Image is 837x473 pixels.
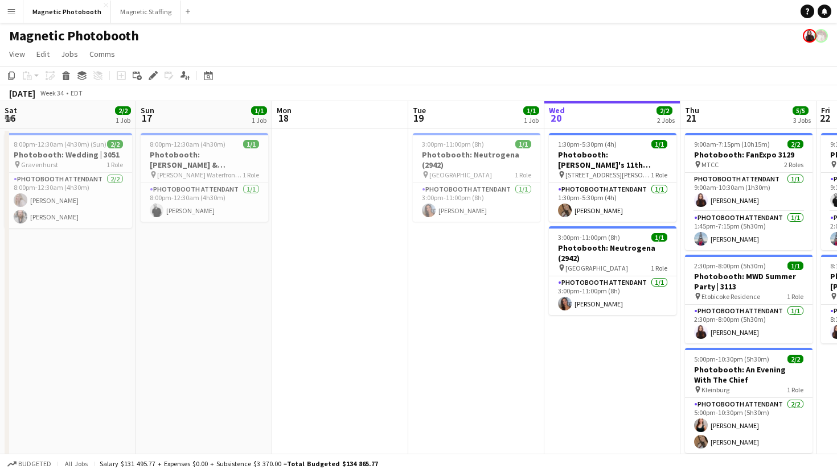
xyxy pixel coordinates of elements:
[36,49,50,59] span: Edit
[243,171,259,179] span: 1 Role
[685,364,813,385] h3: Photobooth: An Evening With The Chief
[549,150,676,170] h3: Photobooth: [PERSON_NAME]'s 11th Birthday (3104)
[5,173,132,228] app-card-role: Photobooth Attendant2/28:00pm-12:30am (4h30m)[PERSON_NAME][PERSON_NAME]
[685,150,813,160] h3: Photobooth: FanExpo 3129
[701,292,760,301] span: Etobicoke Residence
[9,49,25,59] span: View
[787,385,803,394] span: 1 Role
[63,459,90,468] span: All jobs
[32,47,54,61] a: Edit
[685,173,813,211] app-card-role: Photobooth Attendant1/19:00am-10:30am (1h30m)[PERSON_NAME]
[287,459,378,468] span: Total Budgeted $134 865.77
[787,262,803,270] span: 1/1
[701,160,719,169] span: MTCC
[793,106,809,115] span: 5/5
[157,171,243,179] span: [PERSON_NAME] Waterfront Estate
[150,140,243,148] span: 8:00pm-12:30am (4h30m) (Mon)
[657,106,672,115] span: 2/2
[685,271,813,292] h3: Photobooth: MWD Summer Party | 3113
[701,385,729,394] span: Kleinburg
[116,116,130,125] div: 1 Job
[549,133,676,222] app-job-card: 1:30pm-5:30pm (4h)1/1Photobooth: [PERSON_NAME]'s 11th Birthday (3104) [STREET_ADDRESS][PERSON_NAM...
[558,233,620,242] span: 3:00pm-11:00pm (8h)
[694,355,769,363] span: 5:00pm-10:30pm (5h30m)
[558,140,617,148] span: 1:30pm-5:30pm (4h)
[685,348,813,453] app-job-card: 5:00pm-10:30pm (5h30m)2/2Photobooth: An Evening With The Chief Kleinburg1 RolePhotobooth Attendan...
[565,171,651,179] span: [STREET_ADDRESS][PERSON_NAME]
[413,183,540,222] app-card-role: Photobooth Attendant1/13:00pm-11:00pm (8h)[PERSON_NAME]
[141,183,268,222] app-card-role: Photobooth Attendant1/18:00pm-12:30am (4h30m)[PERSON_NAME]
[657,116,675,125] div: 2 Jobs
[14,140,106,148] span: 8:00pm-12:30am (4h30m) (Sun)
[549,183,676,222] app-card-role: Photobooth Attendant1/11:30pm-5:30pm (4h)[PERSON_NAME]
[141,150,268,170] h3: Photobooth: [PERSON_NAME] & [PERSON_NAME] (2891)
[141,105,154,115] span: Sun
[85,47,120,61] a: Comms
[71,89,83,97] div: EDT
[277,105,292,115] span: Mon
[685,305,813,343] app-card-role: Photobooth Attendant1/12:30pm-8:00pm (5h30m)[PERSON_NAME]
[243,140,259,148] span: 1/1
[515,171,531,179] span: 1 Role
[685,133,813,250] app-job-card: 9:00am-7:15pm (10h15m)2/2Photobooth: FanExpo 3129 MTCC2 RolesPhotobooth Attendant1/19:00am-10:30a...
[5,47,30,61] a: View
[651,233,667,242] span: 1/1
[685,211,813,250] app-card-role: Photobooth Attendant1/11:45pm-7:15pm (5h30m)[PERSON_NAME]
[549,276,676,315] app-card-role: Photobooth Attendant1/13:00pm-11:00pm (8h)[PERSON_NAME]
[100,459,378,468] div: Salary $131 495.77 + Expenses $0.00 + Subsistence $3 370.00 =
[106,160,123,169] span: 1 Role
[422,140,484,148] span: 3:00pm-11:00pm (8h)
[23,1,111,23] button: Magnetic Photobooth
[5,105,17,115] span: Sat
[21,160,58,169] span: Gravenhurst
[694,262,766,270] span: 2:30pm-8:00pm (5h30m)
[3,111,17,125] span: 16
[685,105,699,115] span: Thu
[515,140,531,148] span: 1/1
[524,116,539,125] div: 1 Job
[251,106,267,115] span: 1/1
[549,226,676,315] app-job-card: 3:00pm-11:00pm (8h)1/1Photobooth: Neutrogena (2942) [GEOGRAPHIC_DATA]1 RolePhotobooth Attendant1/...
[565,264,628,272] span: [GEOGRAPHIC_DATA]
[6,458,53,470] button: Budgeted
[141,133,268,222] app-job-card: 8:00pm-12:30am (4h30m) (Mon)1/1Photobooth: [PERSON_NAME] & [PERSON_NAME] (2891) [PERSON_NAME] Wat...
[787,140,803,148] span: 2/2
[9,27,139,44] h1: Magnetic Photobooth
[819,111,830,125] span: 22
[413,150,540,170] h3: Photobooth: Neutrogena (2942)
[651,171,667,179] span: 1 Role
[814,29,828,43] app-user-avatar: Kara & Monika
[694,140,770,148] span: 9:00am-7:15pm (10h15m)
[784,160,803,169] span: 2 Roles
[18,460,51,468] span: Budgeted
[5,150,132,160] h3: Photobooth: Wedding | 3051
[547,111,565,125] span: 20
[9,88,35,99] div: [DATE]
[5,133,132,228] app-job-card: 8:00pm-12:30am (4h30m) (Sun)2/2Photobooth: Wedding | 3051 Gravenhurst1 RolePhotobooth Attendant2/...
[651,264,667,272] span: 1 Role
[275,111,292,125] span: 18
[61,49,78,59] span: Jobs
[683,111,699,125] span: 21
[413,105,426,115] span: Tue
[413,133,540,222] app-job-card: 3:00pm-11:00pm (8h)1/1Photobooth: Neutrogena (2942) [GEOGRAPHIC_DATA]1 RolePhotobooth Attendant1/...
[89,49,115,59] span: Comms
[821,105,830,115] span: Fri
[38,89,66,97] span: Week 34
[549,243,676,263] h3: Photobooth: Neutrogena (2942)
[787,292,803,301] span: 1 Role
[429,171,492,179] span: [GEOGRAPHIC_DATA]
[685,255,813,343] div: 2:30pm-8:00pm (5h30m)1/1Photobooth: MWD Summer Party | 3113 Etobicoke Residence1 RolePhotobooth A...
[523,106,539,115] span: 1/1
[107,140,123,148] span: 2/2
[411,111,426,125] span: 19
[111,1,181,23] button: Magnetic Staffing
[115,106,131,115] span: 2/2
[803,29,817,43] app-user-avatar: Maria Lopes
